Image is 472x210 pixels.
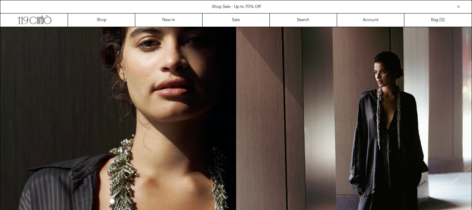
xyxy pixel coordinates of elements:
a: Account [337,14,404,27]
a: Shop [68,14,135,27]
a: Sale [203,14,270,27]
span: ) [441,17,445,23]
span: 0 [441,17,443,23]
a: Search [270,14,337,27]
a: Shop Sale - Up to 70% Off [212,4,261,10]
a: New In [135,14,203,27]
a: Bag () [404,14,472,27]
